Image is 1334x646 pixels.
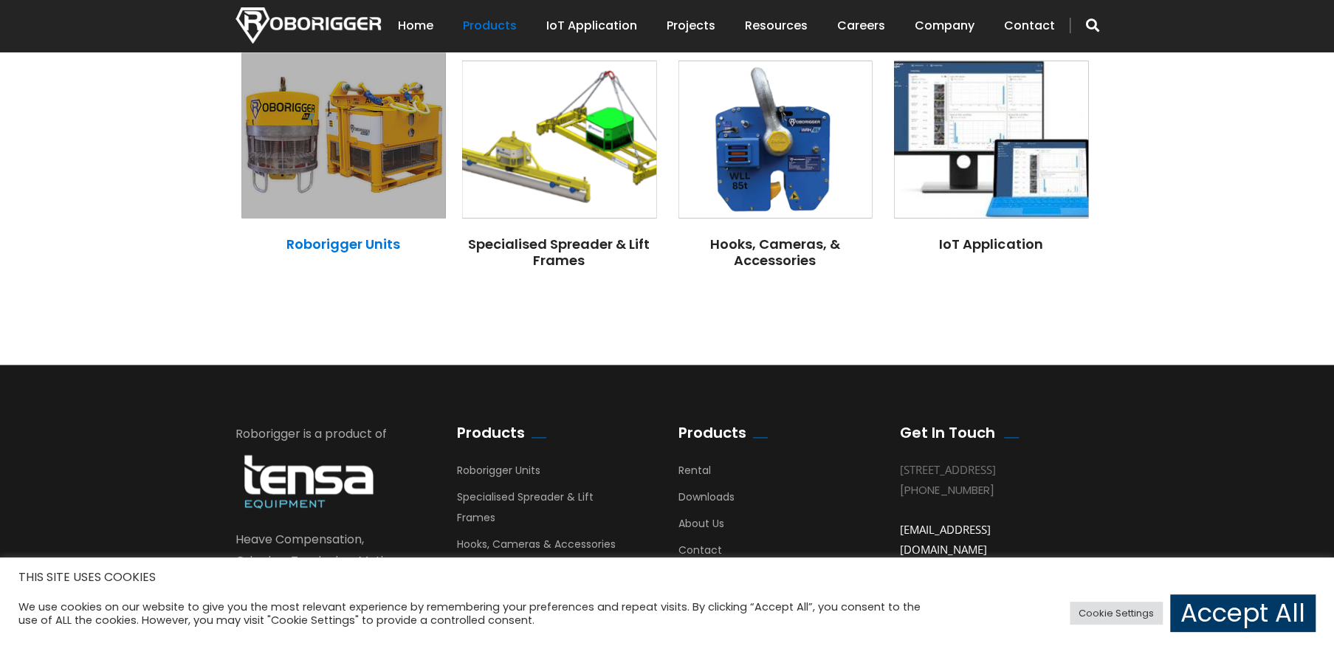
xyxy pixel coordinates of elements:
a: About Us [678,516,724,538]
a: Resources [745,3,808,49]
a: [EMAIL_ADDRESS][DOMAIN_NAME] [900,522,991,557]
h2: Products [457,424,525,441]
h2: Get In Touch [900,424,995,441]
div: Roborigger is a product of Heave Compensation, Gripping, Tensioning, Motion Monitoring and Liftin... [235,424,413,636]
a: Rental [678,463,711,485]
a: IoT Application [546,3,637,49]
a: Specialised Spreader & Lift Frames [468,235,650,269]
a: Hooks, Cameras & Accessories [457,537,616,559]
h2: Products [678,424,746,441]
a: Contact [1004,3,1055,49]
div: [STREET_ADDRESS] [900,460,1077,480]
a: IoT Application [939,235,1042,253]
div: [PHONE_NUMBER] [900,480,1077,500]
a: Specialised Spreader & Lift Frames [457,489,594,532]
img: Nortech [235,7,381,44]
a: Cookie Settings [1070,602,1163,625]
a: Products [463,3,517,49]
div: We use cookies on our website to give you the most relevant experience by remembering your prefer... [18,600,926,627]
a: Hooks, Cameras, & Accessories [710,235,840,269]
a: Downloads [678,489,735,512]
a: Roborigger Units [286,235,400,253]
a: Roborigger Units [457,463,540,485]
a: Company [915,3,974,49]
a: Careers [837,3,885,49]
a: Projects [667,3,715,49]
a: Home [398,3,433,49]
h5: THIS SITE USES COOKIES [18,568,1316,587]
a: Contact [678,543,722,565]
a: Accept All [1170,594,1316,632]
